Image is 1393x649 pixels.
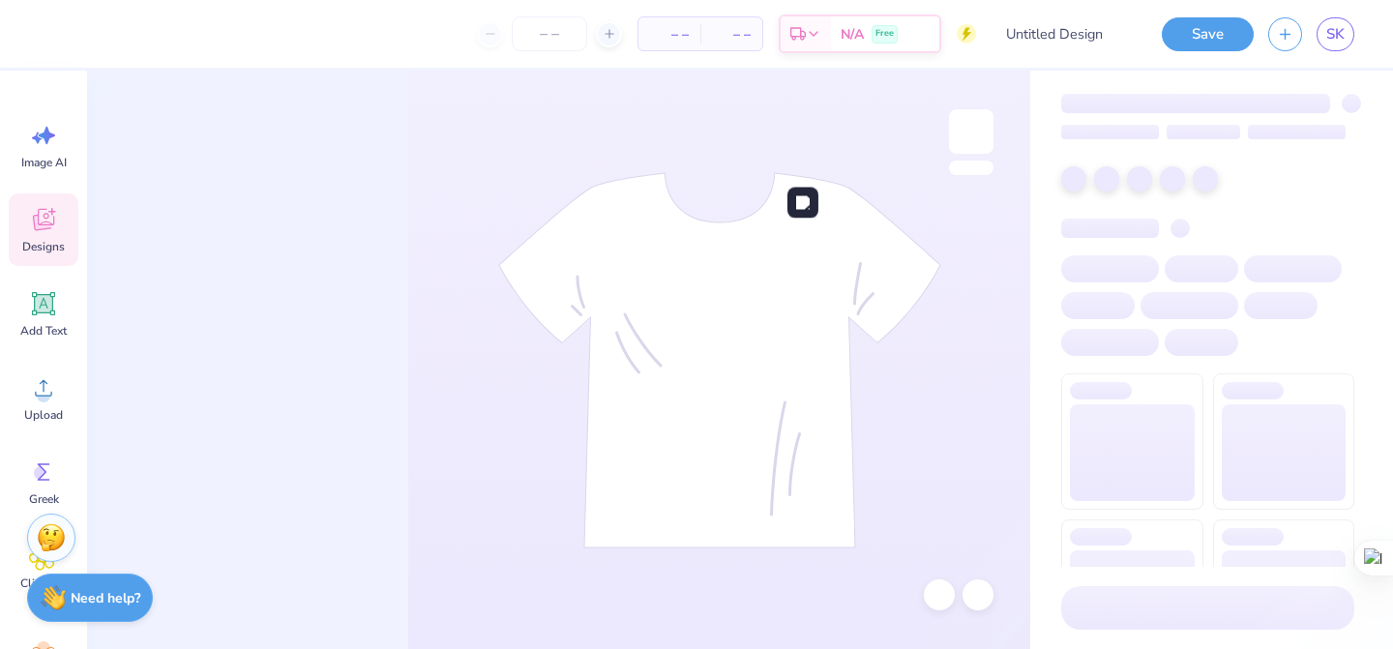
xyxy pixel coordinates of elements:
[20,323,67,339] span: Add Text
[875,27,894,41] span: Free
[24,407,63,423] span: Upload
[991,15,1133,53] input: Untitled Design
[512,16,587,51] input: – –
[1326,23,1345,45] span: SK
[29,491,59,507] span: Greek
[22,239,65,254] span: Designs
[1317,17,1354,51] a: SK
[21,155,67,170] span: Image AI
[12,575,75,606] span: Clipart & logos
[841,24,864,44] span: N/A
[71,589,140,607] strong: Need help?
[650,24,689,44] span: – –
[1162,17,1254,51] button: Save
[712,24,751,44] span: – –
[498,172,941,548] img: tee-skeleton.svg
